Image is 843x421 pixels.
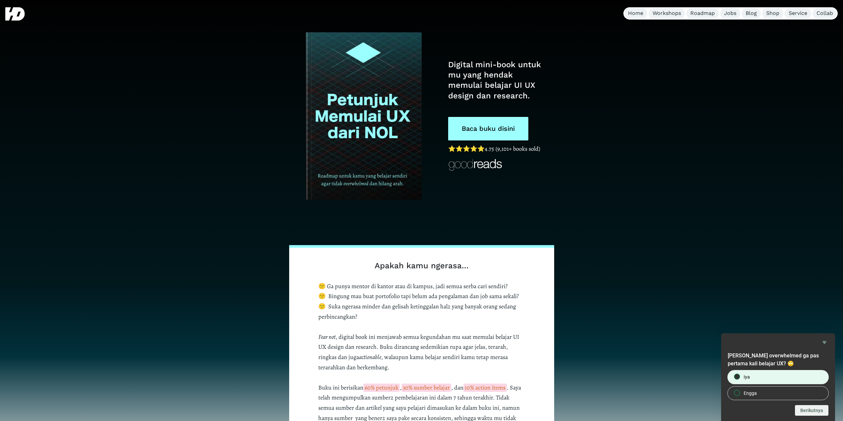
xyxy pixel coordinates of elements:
[746,10,757,17] div: Blog
[363,384,400,392] span: 60% petunjuk
[624,8,647,19] a: Home
[820,339,828,346] button: Hide survey
[766,10,779,17] div: Shop
[359,353,381,361] em: actionable
[628,10,643,17] div: Home
[728,370,828,400] div: Ngerasa overwhelmed ga pas pertama kali belajar UX? 🙄
[795,405,828,416] button: Next question
[448,144,544,154] h1: 4.75 (9,101+ books sold)
[762,8,783,19] a: Shop
[690,10,715,17] div: Roadmap
[789,10,807,17] div: Service
[448,117,528,140] a: Baca buku disini
[728,352,828,368] h2: Ngerasa overwhelmed ga pas pertama kali belajar UX? 🙄
[401,384,451,392] span: 30% sumber belajar
[649,8,685,19] a: Workshops
[463,384,507,392] span: 10% action items
[318,333,336,341] em: Fear not
[318,261,525,271] h2: Apakah kamu ngerasa...
[742,8,761,19] a: Blog
[817,10,833,17] div: Collab
[653,10,681,17] div: Workshops
[448,145,485,153] a: ⭐️⭐️⭐️⭐️⭐️
[785,8,811,19] a: Service
[720,8,740,19] a: Jobs
[448,60,544,101] h1: Digital mini-book untuk mu yang hendak memulai belajar UI UX design dan research.
[744,390,757,396] span: Engga
[744,374,750,380] span: Iya
[813,8,837,19] a: Collab
[686,8,719,19] a: Roadmap
[728,339,828,416] div: Ngerasa overwhelmed ga pas pertama kali belajar UX? 🙄
[724,10,736,17] div: Jobs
